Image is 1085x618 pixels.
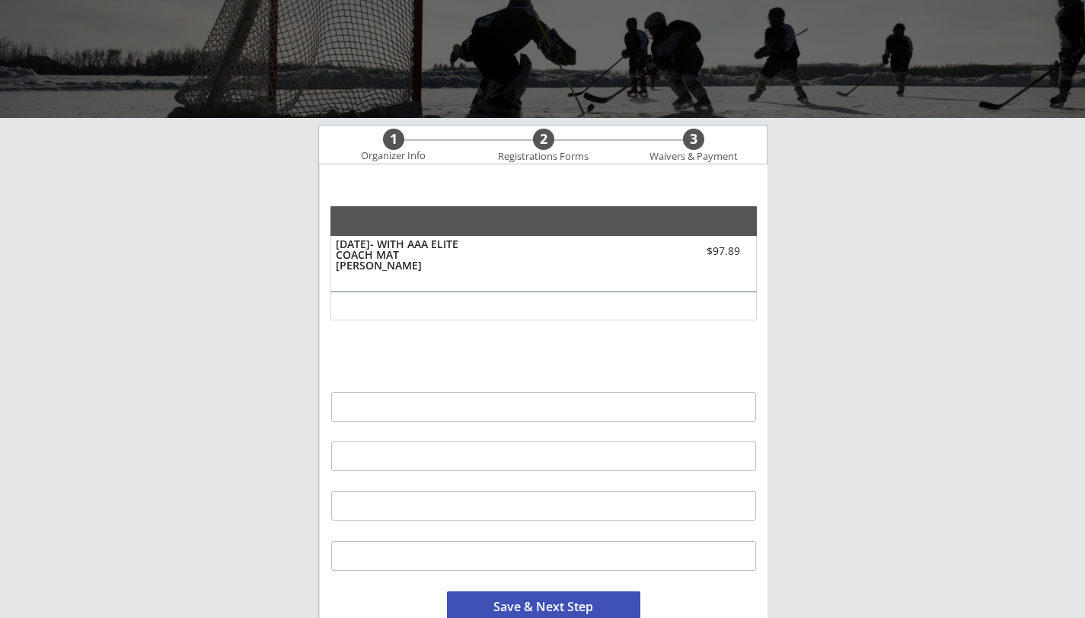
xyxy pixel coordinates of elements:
div: 1 [383,131,404,148]
div: $97.89 [654,246,740,256]
div: Waivers & Payment [641,151,746,163]
div: Registrations Forms [491,151,596,163]
div: 2 [533,131,554,148]
div: 3 [683,131,704,148]
div: [DATE]- WITH AAA ELITE COACH MAT [PERSON_NAME] [336,239,464,271]
div: Organizer Info [352,150,436,162]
